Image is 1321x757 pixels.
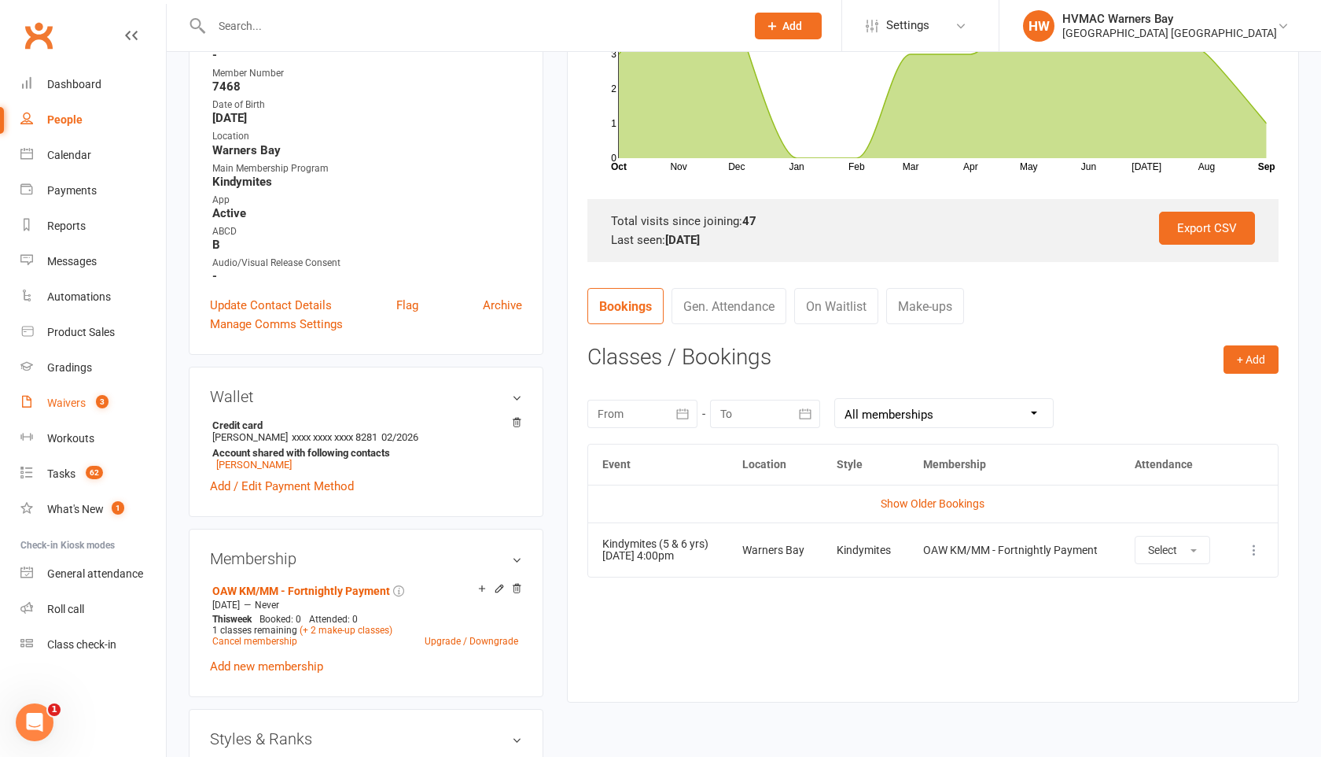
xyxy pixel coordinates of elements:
div: Audio/Visual Release Consent [212,256,522,271]
div: Gradings [47,361,92,374]
div: Reports [47,220,86,232]
a: Gen. Attendance [672,288,786,324]
span: Add [782,20,802,32]
a: Add / Edit Payment Method [210,477,354,496]
div: Member Number [212,66,522,81]
div: Waivers [47,397,86,409]
div: Tasks [47,467,75,480]
span: Settings [886,8,929,43]
a: Payments [20,173,166,209]
strong: - [212,48,522,62]
a: OAW KM/MM - Fortnightly Payment [212,585,390,597]
div: Automations [47,290,111,303]
span: Never [255,600,279,611]
a: Cancel membership [212,636,297,647]
a: Messages [20,244,166,279]
h3: Wallet [210,388,522,405]
a: Make-ups [886,288,964,324]
th: Location [728,445,822,485]
div: ABCD [212,224,522,239]
span: Attended: 0 [309,614,358,625]
div: Warners Bay [742,545,808,556]
div: Product Sales [47,326,115,338]
a: Class kiosk mode [20,627,166,663]
div: Payments [47,184,97,197]
a: Workouts [20,421,166,456]
div: HVMAC Warners Bay [1062,12,1277,26]
span: 1 classes remaining [212,625,297,636]
span: 1 [112,501,124,515]
a: Clubworx [19,16,58,55]
a: Dashboard [20,67,166,102]
span: xxxx xxxx xxxx 8281 [292,431,377,443]
div: People [47,113,83,126]
div: Kindymites [837,545,895,556]
a: Roll call [20,592,166,627]
th: Event [588,445,728,485]
a: [PERSON_NAME] [216,459,292,471]
a: Show Older Bookings [881,497,984,510]
strong: Account shared with following contacts [212,447,514,459]
span: 02/2026 [381,431,418,443]
div: Class check-in [47,638,116,651]
div: Roll call [47,603,84,615]
strong: B [212,238,522,252]
div: HW [1023,10,1054,42]
strong: - [212,269,522,283]
div: Workouts [47,432,94,445]
li: [PERSON_NAME] [210,417,522,473]
a: Bookings [587,288,664,324]
span: [DATE] [212,600,240,611]
a: Product Sales [20,315,166,350]
div: Main Membership Program [212,161,522,176]
a: Gradings [20,350,166,386]
th: Style [822,445,909,485]
a: (+ 2 make-up classes) [300,625,392,636]
span: 62 [86,466,103,479]
a: Export CSV [1159,212,1255,245]
span: 3 [96,395,109,408]
strong: Credit card [212,419,514,431]
div: week [208,614,256,625]
div: Kindymites (5 & 6 yrs) [602,538,714,550]
div: Last seen: [611,231,1255,249]
iframe: Intercom live chat [16,703,53,741]
th: Attendance [1120,445,1229,485]
a: Update Contact Details [210,296,332,315]
div: Calendar [47,149,91,161]
h3: Membership [210,550,522,567]
h3: Classes / Bookings [587,345,1279,370]
span: Select [1148,544,1177,556]
div: What's New [47,503,104,515]
a: Flag [396,296,418,315]
strong: Active [212,206,522,220]
a: Upgrade / Downgrade [425,636,518,647]
strong: 47 [742,214,756,228]
strong: 7468 [212,79,522,94]
span: 1 [48,703,61,716]
div: Total visits since joining: [611,212,1255,231]
div: General attendance [47,567,143,580]
a: Add new membership [210,659,323,674]
div: — [208,599,522,611]
a: Waivers 3 [20,386,166,421]
a: Reports [20,209,166,244]
span: Booked: 0 [259,614,301,625]
td: [DATE] 4:00pm [588,523,728,577]
div: Date of Birth [212,98,522,113]
th: Membership [909,445,1120,485]
div: App [212,193,522,208]
strong: Kindymites [212,175,522,189]
div: Messages [47,255,97,268]
div: Location [212,129,522,144]
a: Calendar [20,138,166,173]
button: Add [755,13,822,39]
h3: Styles & Ranks [210,730,522,748]
strong: [DATE] [665,233,700,247]
a: Tasks 62 [20,456,166,492]
input: Search... [207,15,734,37]
span: This [212,614,230,625]
a: General attendance kiosk mode [20,556,166,592]
strong: [DATE] [212,111,522,125]
a: Manage Comms Settings [210,315,343,334]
